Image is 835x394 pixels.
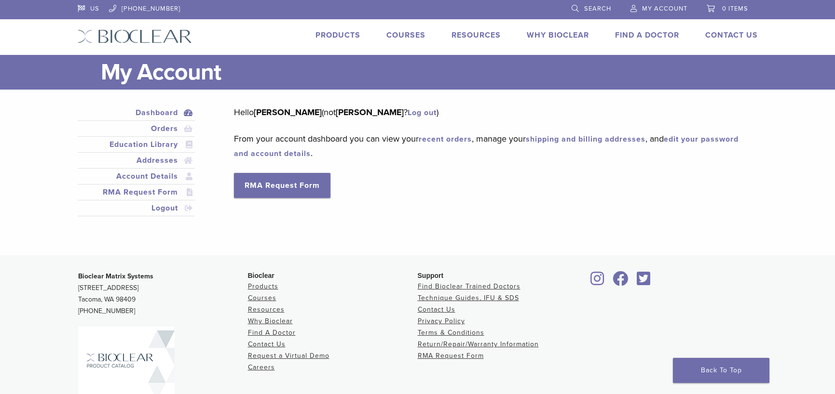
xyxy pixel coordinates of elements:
[234,173,330,198] a: RMA Request Form
[419,134,472,144] a: recent orders
[584,5,611,13] span: Search
[527,30,589,40] a: Why Bioclear
[80,155,193,166] a: Addresses
[418,294,519,302] a: Technique Guides, IFU & SDS
[248,294,276,302] a: Courses
[248,305,285,314] a: Resources
[722,5,748,13] span: 0 items
[634,277,654,287] a: Bioclear
[418,272,444,279] span: Support
[408,108,437,118] a: Log out
[588,277,608,287] a: Bioclear
[234,105,743,119] p: Hello (not ? )
[418,305,455,314] a: Contact Us
[248,363,275,371] a: Careers
[78,271,248,317] p: [STREET_ADDRESS] Tacoma, WA 98409 [PHONE_NUMBER]
[248,352,329,360] a: Request a Virtual Demo
[80,107,193,118] a: Dashboard
[101,55,758,90] h1: My Account
[248,328,296,337] a: Find A Doctor
[526,134,645,144] a: shipping and billing addresses
[673,358,769,383] a: Back To Top
[452,30,501,40] a: Resources
[386,30,425,40] a: Courses
[80,123,193,134] a: Orders
[418,317,465,325] a: Privacy Policy
[80,171,193,182] a: Account Details
[418,328,484,337] a: Terms & Conditions
[234,131,743,160] p: From your account dashboard you can view your , manage your , and .
[705,30,758,40] a: Contact Us
[254,107,322,118] strong: [PERSON_NAME]
[80,202,193,214] a: Logout
[248,282,278,290] a: Products
[78,272,153,280] strong: Bioclear Matrix Systems
[248,272,274,279] span: Bioclear
[78,105,195,228] nav: Account pages
[642,5,687,13] span: My Account
[248,340,286,348] a: Contact Us
[615,30,679,40] a: Find A Doctor
[610,277,632,287] a: Bioclear
[78,29,192,43] img: Bioclear
[418,340,539,348] a: Return/Repair/Warranty Information
[80,139,193,150] a: Education Library
[315,30,360,40] a: Products
[418,352,484,360] a: RMA Request Form
[418,282,520,290] a: Find Bioclear Trained Doctors
[248,317,293,325] a: Why Bioclear
[80,186,193,198] a: RMA Request Form
[336,107,404,118] strong: [PERSON_NAME]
